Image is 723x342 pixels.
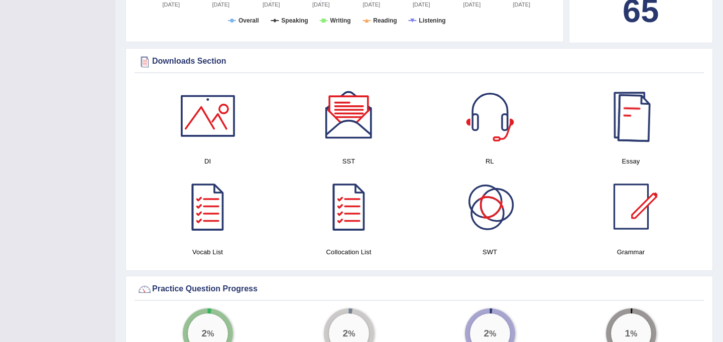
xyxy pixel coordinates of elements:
[162,2,180,8] tspan: [DATE]
[513,2,531,8] tspan: [DATE]
[212,2,229,8] tspan: [DATE]
[565,156,696,166] h4: Essay
[424,247,555,257] h4: SWT
[419,17,445,24] tspan: Listening
[238,17,259,24] tspan: Overall
[263,2,280,8] tspan: [DATE]
[137,282,701,297] div: Practice Question Progress
[137,54,701,69] div: Downloads Section
[283,156,414,166] h4: SST
[281,17,308,24] tspan: Speaking
[565,247,696,257] h4: Grammar
[625,328,630,339] big: 1
[201,328,207,339] big: 2
[283,247,414,257] h4: Collocation List
[373,17,397,24] tspan: Reading
[424,156,555,166] h4: RL
[342,328,348,339] big: 2
[312,2,330,8] tspan: [DATE]
[142,247,273,257] h4: Vocab List
[330,17,351,24] tspan: Writing
[413,2,430,8] tspan: [DATE]
[363,2,381,8] tspan: [DATE]
[463,2,481,8] tspan: [DATE]
[484,328,489,339] big: 2
[142,156,273,166] h4: DI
